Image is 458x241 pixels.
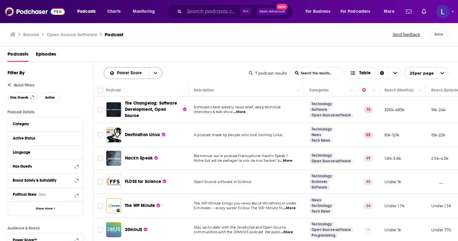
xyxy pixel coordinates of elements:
a: Technology [309,127,334,132]
div: Description [194,86,214,94]
span: 25 per page [405,68,434,78]
span: Stay up-to-date with the JavaScript and Open-Source [194,225,286,229]
h2: Filter By [7,70,25,76]
span: Has Guests [10,96,28,99]
div: Sort Direction [375,67,389,79]
p: -- [365,227,372,233]
span: New [276,4,288,10]
img: Destination Linux [106,127,121,142]
div: 7 podcast results [249,71,287,76]
span: Toggle select row [98,227,103,233]
button: Choose View [345,67,402,79]
span: Open Advanced [259,10,285,13]
p: Under 1.7k [384,203,404,209]
a: News [309,198,323,203]
input: Search podcasts, credits, & more... [184,7,240,17]
span: ⌘ K [240,7,251,16]
button: Column Actions [348,87,355,94]
a: Episodes [36,49,56,62]
img: 20minJS [106,222,121,237]
div: Category [13,122,74,126]
button: open menu [404,67,448,79]
p: __ [431,179,443,184]
span: Toggle select row [98,203,103,209]
span: Charts [107,7,121,16]
span: A podcast made by people who love running Linux. [194,133,283,137]
a: Show notifications dropdown [403,6,414,17]
span: Bienvenue sur le podcast francophone Hack'n Speak ! [194,154,288,158]
button: Show profile menu [436,5,450,18]
div: Search podcasts, credits, & more... [173,4,299,19]
div: Reach (Monthly) [384,86,413,94]
a: The Changelog: Software Development, Open Source [125,100,187,119]
span: ...More [283,206,296,211]
div: Categories [309,86,328,94]
a: Show notifications dropdown [419,6,429,17]
button: Column Actions [295,87,303,94]
h3: Podcast [105,32,123,37]
span: Active [45,96,55,99]
img: The Changelog: Software Development, Open Source [106,102,121,117]
span: More [384,7,394,16]
span: Toggle select row [98,107,103,112]
a: Technology [309,101,334,106]
p: Under 770 [431,227,451,233]
span: FLOSS for Science [125,179,161,184]
div: Beta [39,193,46,197]
button: Has Guests [13,162,78,170]
a: News [309,132,323,137]
a: The WP Minute [125,203,160,209]
button: Column Actions [370,87,378,94]
p: 68 [364,132,373,138]
h2: Choose List sort [104,67,162,79]
p: Under 1.3k [431,203,451,209]
button: Active [40,92,60,102]
button: Save [429,30,448,39]
button: Has Guests [7,92,37,102]
span: Destination Linux [125,132,160,137]
p: 2.5k-4.5k [431,156,449,161]
span: 20minJS [125,227,142,232]
div: Active Status [13,136,74,140]
button: Column Actions [417,87,425,94]
span: Software's best weekly news brief, deep technical [194,105,280,109]
span: Podcasts [77,7,96,16]
p: 81k-121k [384,132,399,138]
span: interviews & talk show [194,110,233,114]
p: Audience & Reach [7,226,83,230]
a: Software [309,185,330,190]
span: Podcasts [7,49,28,62]
button: open menu [128,7,163,17]
button: Active Status [13,134,78,142]
button: open menu [336,7,379,17]
img: User Profile [436,5,450,18]
span: Show More [36,207,53,210]
button: Show More [8,202,83,216]
span: Toggle select row [98,155,103,161]
a: The WP Minute [106,198,121,213]
a: Technology [309,153,334,158]
button: open menu [104,71,149,75]
a: 20minJS [125,227,147,233]
button: open menu [149,67,162,79]
button: Open AdvancedNew [256,8,288,15]
a: Programming [309,233,338,238]
span: For Podcasters [341,7,370,16]
p: 1.8k-3.8k [384,156,401,161]
span: ...More [280,158,292,163]
h3: Browse [23,32,39,37]
p: Under 1k [384,227,401,233]
img: Hack'n Speak [106,151,121,166]
p: 34 [364,203,373,209]
button: Category [13,120,78,128]
p: Podcast Details [7,110,83,114]
div: Podcast [106,86,121,94]
p: 42 [364,179,373,185]
div: Power Score [362,86,371,94]
span: The WP Minute [125,203,155,208]
button: open menu [301,7,338,17]
span: Hack'n Speak [125,155,153,161]
a: Hack'n Speak [125,155,158,161]
a: Technology [309,174,334,179]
